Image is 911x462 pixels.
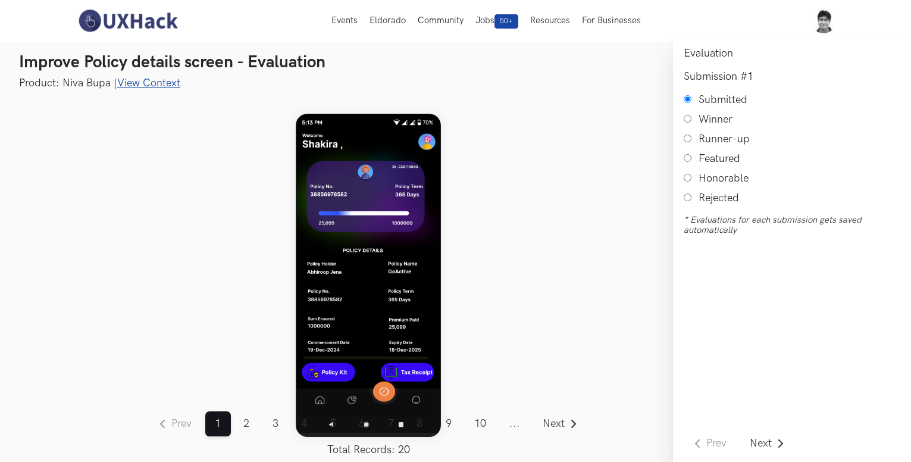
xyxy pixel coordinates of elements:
[684,47,900,60] h6: Evaluation
[699,152,740,165] label: Featured
[699,172,749,185] label: Honorable
[234,411,259,436] a: Page 2
[263,411,289,436] a: Page 3
[699,93,747,106] label: Submitted
[811,8,836,33] img: Your profile pic
[378,411,404,436] a: Page 7
[684,215,900,235] label: * Evaluations for each submission gets saved automatically
[149,411,588,456] nav: Pagination
[684,431,794,456] nav: Drawer Pagination
[684,70,900,83] h6: Submission #1
[296,114,441,437] img: Submission Image
[349,411,375,436] a: Page 6
[117,77,180,89] a: View Context
[321,411,346,436] a: Page 5
[750,438,772,449] span: Next
[500,411,530,436] span: ...
[740,431,795,456] a: Go to next submission
[19,52,892,73] h3: Improve Policy details screen - Evaluation
[465,411,496,436] a: Page 10
[699,192,739,204] label: Rejected
[533,411,588,436] a: Go to next page
[699,133,750,145] label: Runner-up
[436,411,462,436] a: Page 9
[494,14,518,29] span: 50+
[19,76,892,90] p: Product: Niva Bupa |
[149,444,588,456] label: Total Records: 20
[543,419,565,429] span: Next
[699,113,732,126] label: Winner
[407,411,433,436] a: Page 8
[205,411,231,436] a: Page 1
[75,8,181,33] img: UXHack-logo.png
[292,411,317,436] a: Page 4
